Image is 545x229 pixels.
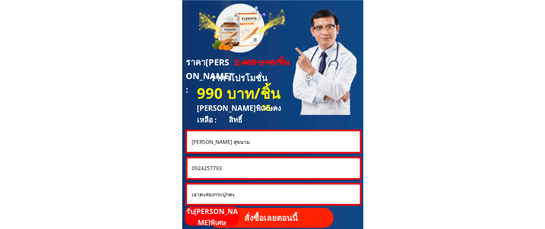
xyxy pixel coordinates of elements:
p: สั่งซื้อเลยตอนนี้ [209,208,333,228]
h3: [PERSON_NAME]พิเศษคงเหลือ : สิทธิ์ [197,102,293,125]
h3: 990 บาท/ชิ้น [197,81,283,105]
p: รับ[PERSON_NAME]พิเศษ [185,206,239,228]
input: ชื่อ-นามสกุล [189,131,357,152]
input: หมายเลขโทรศัพท์ [190,158,358,178]
h3: ราคาโปรโมชั่น [210,71,274,85]
h3: 15 [261,101,278,115]
input: ที่อยู่ [189,184,358,204]
h3: ราคา[PERSON_NAME] : [185,55,234,97]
